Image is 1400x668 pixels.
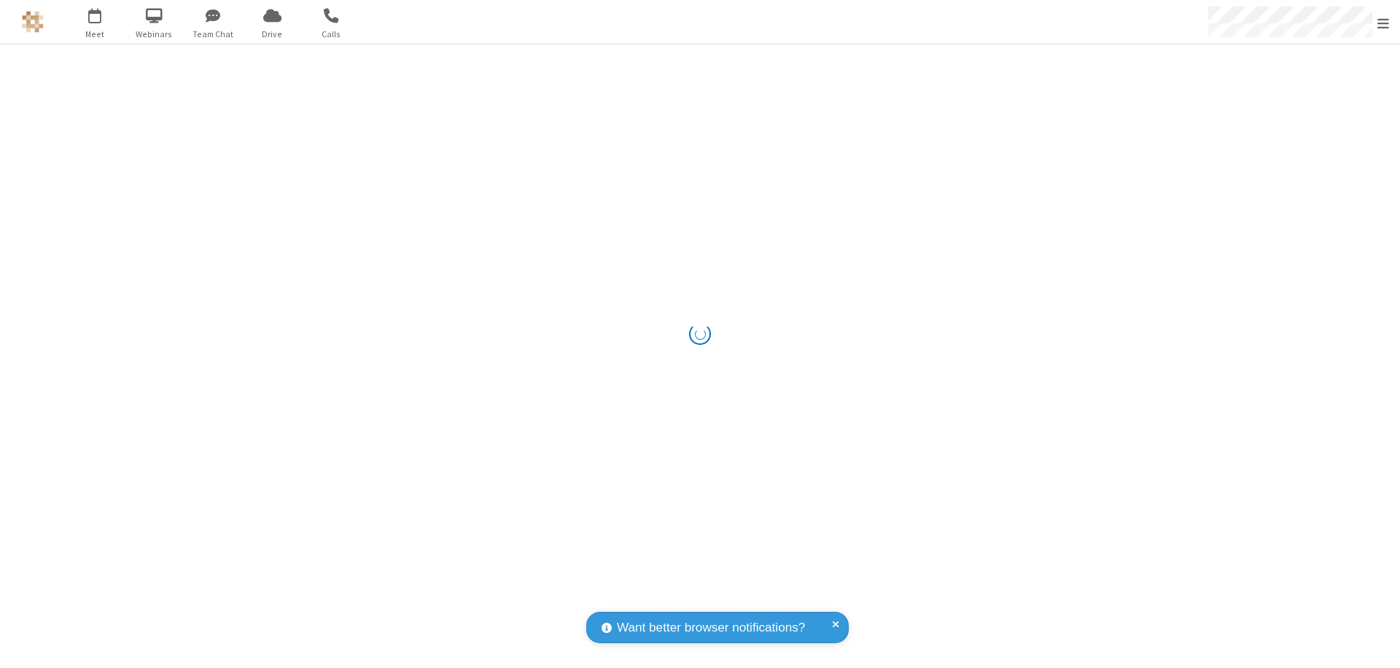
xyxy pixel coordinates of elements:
[127,28,182,41] span: Webinars
[68,28,122,41] span: Meet
[245,28,300,41] span: Drive
[22,11,44,33] img: QA Selenium DO NOT DELETE OR CHANGE
[304,28,359,41] span: Calls
[617,618,805,637] span: Want better browser notifications?
[186,28,241,41] span: Team Chat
